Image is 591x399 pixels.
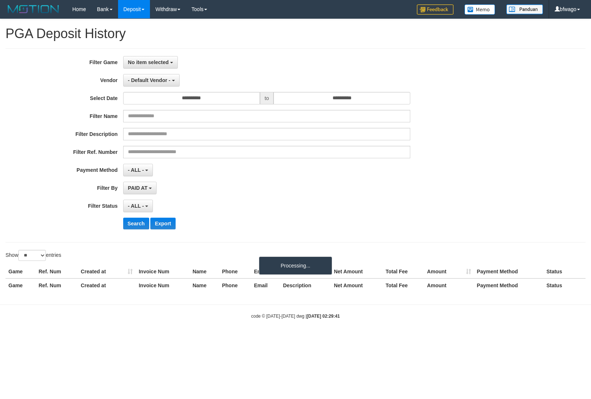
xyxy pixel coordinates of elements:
button: - Default Vendor - [123,74,180,86]
strong: [DATE] 02:29:41 [307,314,340,319]
th: Status [543,265,586,278]
th: Net Amount [331,278,383,292]
th: Email [251,265,280,278]
th: Created at [78,265,136,278]
th: Payment Method [474,278,544,292]
img: panduan.png [506,4,543,14]
select: Showentries [18,250,46,261]
button: - ALL - [123,164,153,176]
th: Total Fee [383,265,424,278]
th: Payment Method [474,265,544,278]
th: Status [543,278,586,292]
button: No item selected [123,56,178,69]
button: Export [150,218,175,229]
h1: PGA Deposit History [5,26,586,41]
button: Search [123,218,149,229]
th: Ref. Num [36,265,78,278]
span: to [260,92,274,104]
span: - ALL - [128,167,144,173]
th: Invoice Num [136,278,190,292]
th: Amount [424,278,474,292]
th: Game [5,265,36,278]
span: No item selected [128,59,169,65]
small: code © [DATE]-[DATE] dwg | [251,314,340,319]
th: Amount [424,265,474,278]
span: - Default Vendor - [128,77,170,83]
th: Name [190,265,219,278]
th: Email [251,278,280,292]
div: Processing... [259,256,332,275]
label: Show entries [5,250,61,261]
img: Feedback.jpg [417,4,454,15]
span: PAID AT [128,185,147,191]
th: Name [190,278,219,292]
th: Game [5,278,36,292]
th: Created at [78,278,136,292]
button: PAID AT [123,182,157,194]
th: Net Amount [331,265,383,278]
th: Description [280,278,331,292]
th: Phone [219,265,251,278]
img: Button%20Memo.svg [465,4,495,15]
th: Phone [219,278,251,292]
img: MOTION_logo.png [5,4,61,15]
th: Invoice Num [136,265,190,278]
button: - ALL - [123,200,153,212]
th: Total Fee [383,278,424,292]
span: - ALL - [128,203,144,209]
th: Ref. Num [36,278,78,292]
